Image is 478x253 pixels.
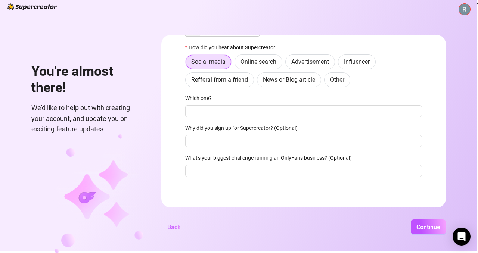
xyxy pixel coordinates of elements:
[240,58,276,65] span: Online search
[185,154,357,162] label: What's your biggest challenge running an OnlyFans business? (Optional)
[191,76,248,83] span: Refferal from a friend
[263,76,315,83] span: News or Blog article
[161,219,186,234] button: Back
[185,124,302,132] label: Why did you sign up for Supercreator? (Optional)
[459,4,470,15] img: ACg8ocKjFx1xauCu9utapOJJ62E_V2fxUsiCzMrMslNy9005f5ctEw=s96-c
[291,58,329,65] span: Advertisement
[330,76,344,83] span: Other
[416,224,440,231] span: Continue
[185,135,422,147] input: Why did you sign up for Supercreator? (Optional)
[185,105,422,117] input: Which one?
[185,165,422,177] input: What's your biggest challenge running an OnlyFans business? (Optional)
[411,219,446,234] button: Continue
[167,224,180,231] span: Back
[7,3,57,10] img: logo
[185,94,217,102] label: Which one?
[344,58,370,65] span: Influencer
[31,63,143,96] h1: You're almost there!
[191,58,226,65] span: Social media
[185,43,281,51] label: How did you hear about Supercreator:
[31,103,143,134] span: We'd like to help out with creating your account, and update you on exciting feature updates.
[453,228,471,246] div: Open Intercom Messenger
